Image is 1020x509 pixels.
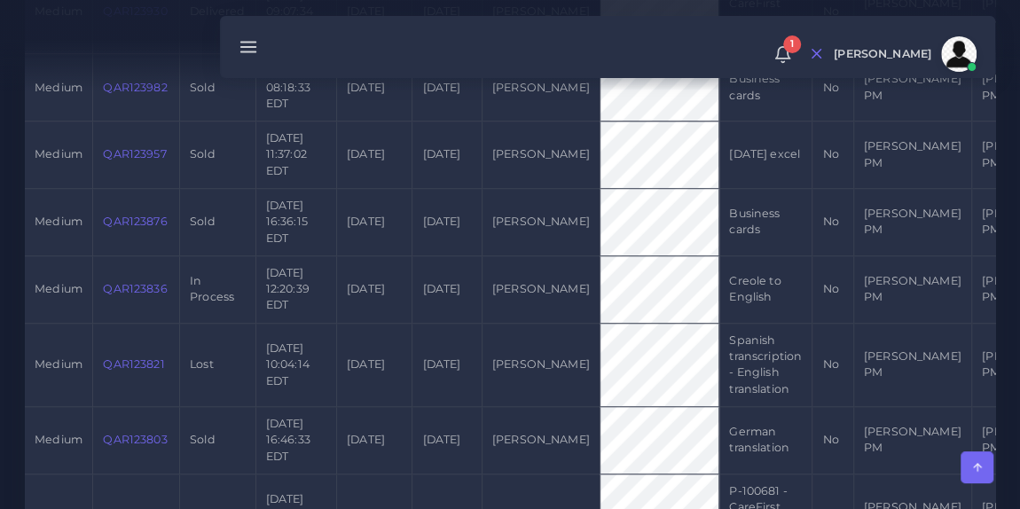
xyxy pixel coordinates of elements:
td: In Process [179,255,255,323]
td: [PERSON_NAME] [482,121,600,189]
img: avatar [941,36,977,72]
td: Spanish transcription - English translation [719,323,812,406]
td: Sold [179,121,255,189]
a: 1 [767,45,798,64]
td: [DATE] [336,188,412,255]
a: QAR123982 [103,81,167,94]
span: 1 [783,35,801,53]
span: medium [35,81,82,94]
td: [DATE] 10:04:14 EDT [255,323,336,406]
td: [DATE] [336,255,412,323]
td: [PERSON_NAME] PM [853,121,971,189]
a: QAR123821 [103,357,164,371]
td: [DATE] 16:46:33 EDT [255,406,336,474]
td: [PERSON_NAME] PM [853,188,971,255]
td: Creole to English [719,255,812,323]
td: [DATE] [336,121,412,189]
span: medium [35,215,82,228]
td: Lost [179,323,255,406]
td: [PERSON_NAME] [482,255,600,323]
td: Business cards [719,188,812,255]
td: No [812,323,853,406]
td: German translation [719,406,812,474]
td: [DATE] [412,255,482,323]
td: [PERSON_NAME] [482,406,600,474]
td: [DATE] [412,323,482,406]
td: [PERSON_NAME] [482,323,600,406]
td: [DATE] [412,121,482,189]
a: QAR123836 [103,282,167,295]
td: [DATE] excel [719,121,812,189]
td: Sold [179,188,255,255]
span: medium [35,282,82,295]
td: No [812,406,853,474]
td: [PERSON_NAME] PM [853,323,971,406]
td: [DATE] 16:36:15 EDT [255,188,336,255]
td: No [812,255,853,323]
a: QAR123957 [103,147,166,161]
td: [PERSON_NAME] [482,188,600,255]
td: No [812,121,853,189]
td: [DATE] [412,406,482,474]
span: medium [35,357,82,371]
td: [DATE] [412,188,482,255]
a: QAR123876 [103,215,167,228]
span: medium [35,147,82,161]
td: [DATE] 12:20:39 EDT [255,255,336,323]
td: No [812,188,853,255]
a: QAR123803 [103,433,167,446]
span: medium [35,433,82,446]
td: [DATE] [336,323,412,406]
td: [PERSON_NAME] PM [853,406,971,474]
span: [PERSON_NAME] [834,49,931,60]
td: Sold [179,406,255,474]
td: [DATE] [336,406,412,474]
td: [DATE] 11:37:02 EDT [255,121,336,189]
a: [PERSON_NAME]avatar [825,36,983,72]
td: [PERSON_NAME] PM [853,255,971,323]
